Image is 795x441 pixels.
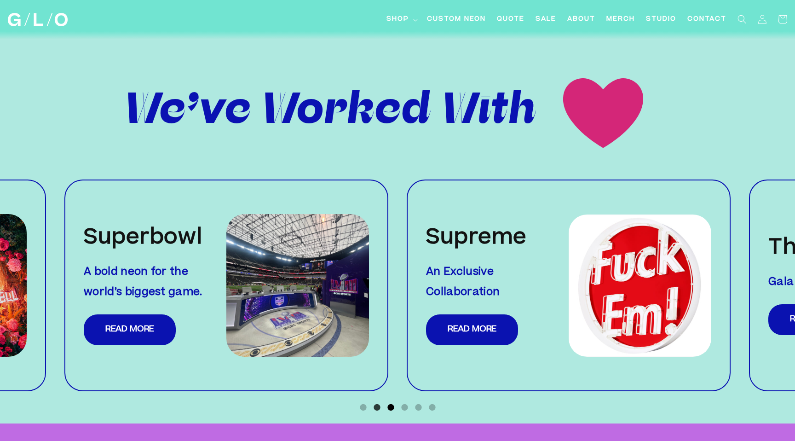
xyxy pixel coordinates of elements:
button: 4 of 3 [400,403,409,412]
summary: Shop [381,9,421,30]
span: Shop [386,15,409,24]
h3: A bold neon for the world’s biggest game. [84,262,226,303]
strong: Supreme [426,228,526,249]
h3: An Exclusive Collaboration [426,262,569,303]
button: 3 of 3 [386,403,395,412]
a: Contact [682,9,732,30]
a: Quote [491,9,530,30]
img: GLO_studios_Heart_Vector.png [537,47,669,180]
a: Read More [84,314,176,345]
span: We’ve Worked With [126,82,537,145]
span: Studio [646,15,676,24]
button: 1 of 3 [358,403,368,412]
img: A74_FW23_NeonSign_04_square.jpg [569,215,711,357]
span: Contact [687,15,726,24]
a: Custom Neon [421,9,491,30]
img: Superbowl-2024-LED-Still_sm.jpg [226,214,369,357]
span: Merch [606,15,635,24]
iframe: Chat Widget [629,312,795,441]
a: Studio [640,9,682,30]
img: GLO Studio [8,13,68,26]
strong: Superbowl [84,228,202,249]
span: Custom Neon [427,15,486,24]
a: SALE [530,9,562,30]
span: About [567,15,595,24]
button: 2 of 3 [372,403,381,412]
button: 6 of 3 [427,403,437,412]
a: Merch [601,9,640,30]
a: GLO Studio [5,10,71,30]
span: Quote [497,15,524,24]
a: About [562,9,601,30]
summary: Search [732,9,752,29]
a: Read More [426,314,518,345]
button: 5 of 3 [414,403,423,412]
span: SALE [536,15,556,24]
